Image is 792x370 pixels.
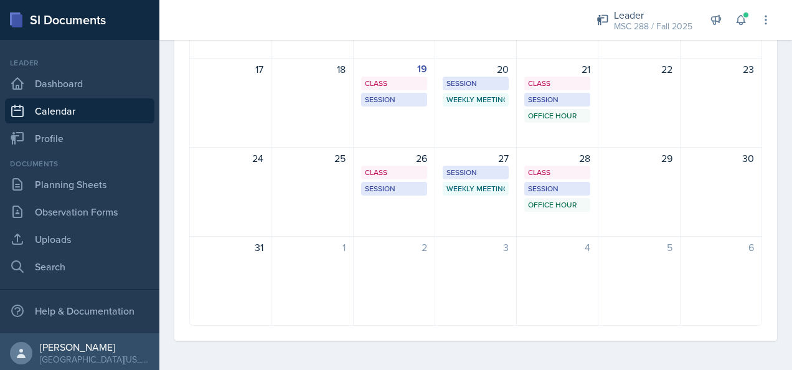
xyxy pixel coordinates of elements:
[688,62,754,77] div: 23
[614,20,692,33] div: MSC 288 / Fall 2025
[528,110,587,121] div: Office Hour
[606,240,672,255] div: 5
[361,240,427,255] div: 2
[446,78,505,89] div: Session
[446,94,505,105] div: Weekly Meeting
[365,78,423,89] div: Class
[524,240,590,255] div: 4
[361,62,427,77] div: 19
[446,167,505,178] div: Session
[528,94,587,105] div: Session
[365,167,423,178] div: Class
[361,151,427,166] div: 26
[528,183,587,194] div: Session
[279,240,345,255] div: 1
[279,62,345,77] div: 18
[5,227,154,252] a: Uploads
[40,341,149,353] div: [PERSON_NAME]
[5,254,154,279] a: Search
[197,151,263,166] div: 24
[365,94,423,105] div: Session
[524,151,590,166] div: 28
[40,353,149,366] div: [GEOGRAPHIC_DATA][US_STATE] in [GEOGRAPHIC_DATA]
[606,151,672,166] div: 29
[443,240,509,255] div: 3
[5,98,154,123] a: Calendar
[688,151,754,166] div: 30
[5,71,154,96] a: Dashboard
[528,78,587,89] div: Class
[5,126,154,151] a: Profile
[528,167,587,178] div: Class
[197,240,263,255] div: 31
[365,183,423,194] div: Session
[5,172,154,197] a: Planning Sheets
[688,240,754,255] div: 6
[197,62,263,77] div: 17
[443,62,509,77] div: 20
[528,199,587,211] div: Office Hour
[443,151,509,166] div: 27
[5,57,154,69] div: Leader
[614,7,692,22] div: Leader
[5,199,154,224] a: Observation Forms
[5,298,154,323] div: Help & Documentation
[446,183,505,194] div: Weekly Meeting
[5,158,154,169] div: Documents
[279,151,345,166] div: 25
[524,62,590,77] div: 21
[606,62,672,77] div: 22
